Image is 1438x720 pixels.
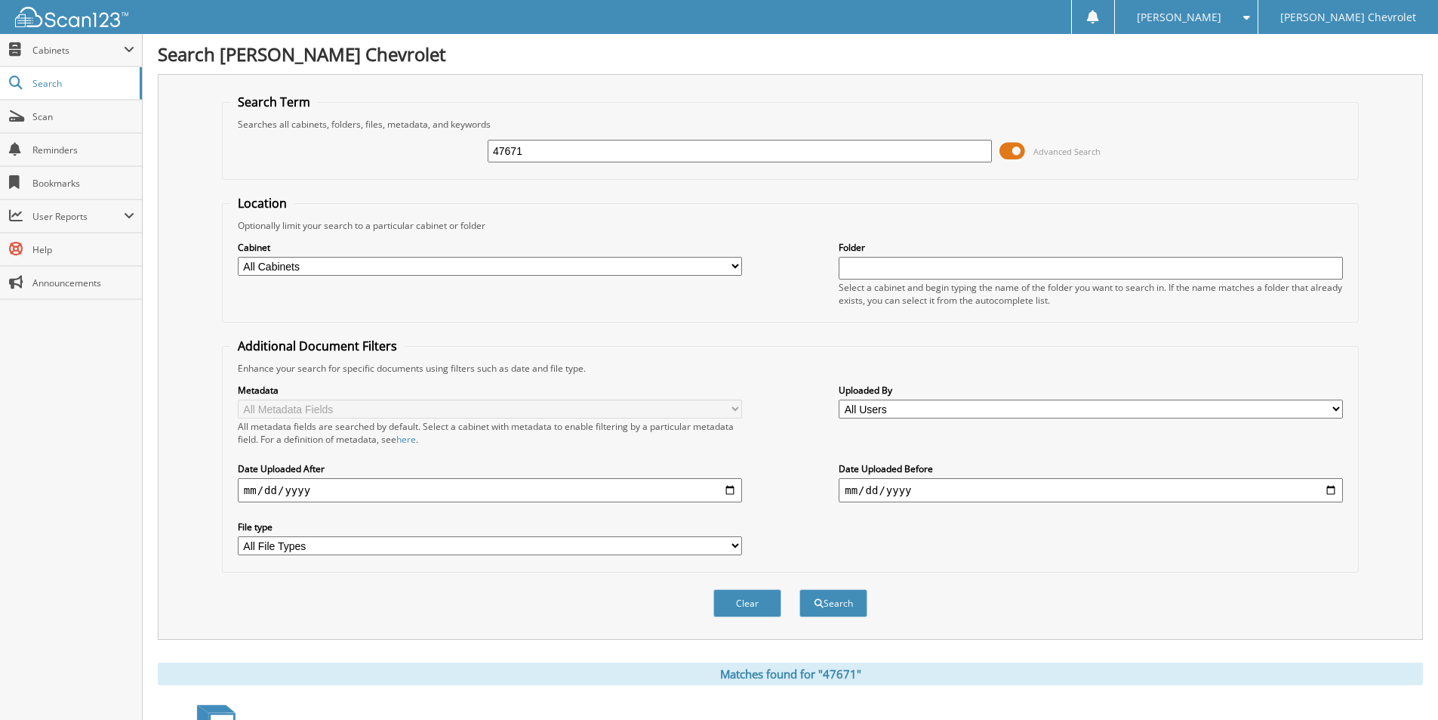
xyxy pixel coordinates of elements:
span: Advanced Search [1033,146,1101,157]
label: Metadata [238,384,742,397]
div: Searches all cabinets, folders, files, metadata, and keywords [230,118,1350,131]
label: Date Uploaded After [238,462,742,475]
div: Optionally limit your search to a particular cabinet or folder [230,219,1350,232]
button: Search [799,589,867,617]
span: Help [32,243,134,256]
input: end [839,478,1343,502]
span: [PERSON_NAME] [1137,13,1221,22]
span: [PERSON_NAME] Chevrolet [1280,13,1416,22]
legend: Additional Document Filters [230,338,405,354]
span: Reminders [32,144,134,156]
div: Matches found for "47671" [158,663,1423,685]
label: Uploaded By [839,384,1343,397]
label: File type [238,521,742,533]
button: Clear [713,589,781,617]
label: Folder [839,241,1343,254]
img: scan123-logo-white.svg [15,7,128,27]
h1: Search [PERSON_NAME] Chevrolet [158,42,1423,66]
span: User Reports [32,210,124,223]
input: start [238,478,742,502]
label: Date Uploaded Before [839,462,1343,475]
span: Scan [32,110,134,123]
span: Announcements [32,277,134,289]
a: here [396,433,416,446]
legend: Search Term [230,94,318,110]
span: Cabinets [32,44,124,57]
div: Enhance your search for specific documents using filters such as date and file type. [230,362,1350,375]
label: Cabinet [238,241,742,254]
div: All metadata fields are searched by default. Select a cabinet with metadata to enable filtering b... [238,420,742,446]
legend: Location [230,195,294,212]
div: Select a cabinet and begin typing the name of the folder you want to search in. If the name match... [839,281,1343,307]
span: Bookmarks [32,177,134,190]
span: Search [32,77,132,90]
